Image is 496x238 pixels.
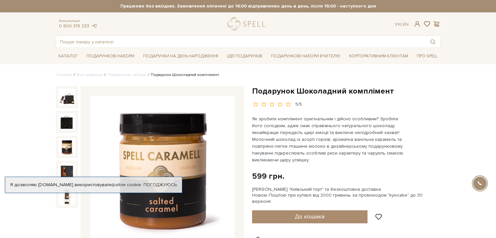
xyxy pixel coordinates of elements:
[5,182,182,188] div: Я дозволяю [DOMAIN_NAME] використовувати
[107,72,146,77] a: Подарункові набори
[143,182,177,188] a: Погоджуюсь
[252,210,368,223] button: До кошика
[58,163,75,180] img: Подарунок Шоколадний комплімент
[58,138,75,155] img: Подарунок Шоколадний комплімент
[56,36,425,48] input: Пошук товару у каталозі
[403,22,409,27] a: En
[227,17,268,31] a: logo
[252,115,405,163] p: Як зробити комплімент оригінальним і дійсно особливим? Зробити його солодким, адже смак справжньо...
[112,182,141,187] a: файли cookie
[59,19,98,23] span: Консультація:
[252,186,441,204] div: [PERSON_NAME] "Київський торт" та безкоштовна доставка Новою Поштою при купівлі від 2000 гривень ...
[84,51,137,61] a: Подарункові набори
[295,213,324,220] span: До кошика
[252,86,441,96] h1: Подарунок Шоколадний комплімент
[56,3,441,9] strong: Працюємо без вихідних. Замовлення оплачені до 16:00 відправляємо день в день, після 16:00 - насту...
[268,51,343,62] a: Подарункові набори Вчителю
[91,23,98,29] a: telegram
[58,113,75,130] img: Подарунок Шоколадний комплімент
[58,188,75,205] img: Подарунок Шоколадний комплімент
[252,171,284,181] div: 599 грн.
[425,36,440,48] button: Пошук товару у каталозі
[414,51,440,61] a: Про Spell
[347,51,411,61] a: Корпоративним клієнтам
[58,89,75,106] img: Подарунок Шоколадний комплімент
[146,72,219,78] li: Подарунок Шоколадний комплімент
[141,51,221,61] a: Подарунки на День народження
[56,72,72,77] a: Головна
[224,51,265,61] a: Ідеї подарунків
[59,23,89,29] a: 0 800 319 233
[56,51,81,61] a: Каталог
[77,72,103,77] a: Вся продукція
[295,101,302,108] div: 5/5
[395,22,409,27] div: Ук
